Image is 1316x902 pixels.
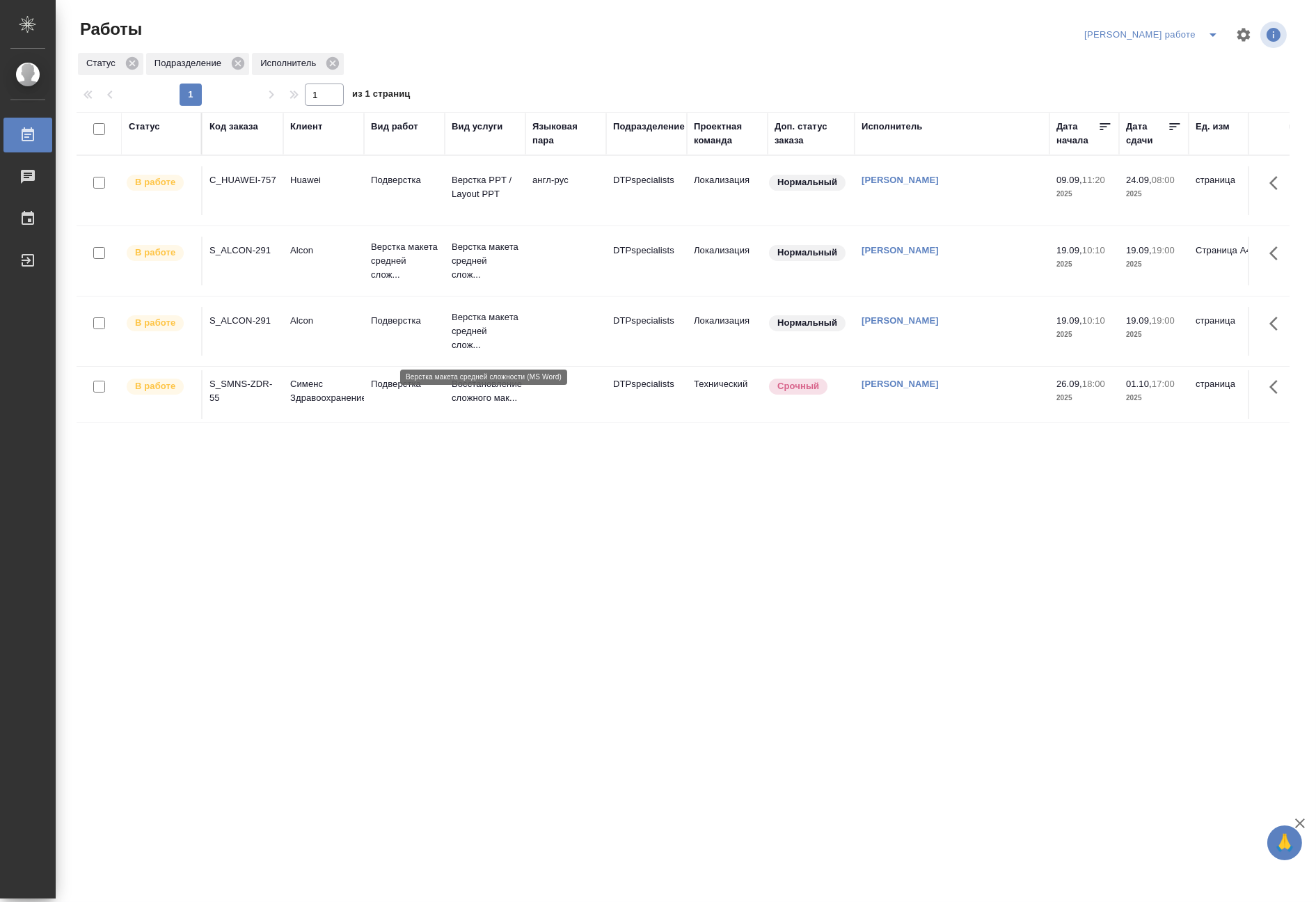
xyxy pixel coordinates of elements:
div: Статус [129,120,160,134]
button: Здесь прячутся важные кнопки [1261,166,1294,200]
div: Проектная команда [694,120,761,148]
p: В работе [135,175,175,189]
p: Нормальный [777,175,837,189]
p: В работе [135,246,175,260]
div: Исполнитель выполняет работу [125,244,194,262]
p: Подверстка [371,377,438,391]
div: Исполнитель [252,53,344,75]
a: [PERSON_NAME] [862,175,939,185]
p: Восстановление сложного мак... [452,377,518,405]
p: Alcon [290,244,357,258]
p: 2025 [1126,391,1182,405]
p: 10:10 [1082,245,1105,255]
p: Alcon [290,314,357,328]
div: Исполнитель [862,120,923,134]
td: англ-рус [525,166,606,215]
p: Нормальный [777,246,837,260]
p: 19.09, [1126,245,1152,255]
div: Вид работ [371,120,418,134]
div: Клиент [290,120,322,134]
div: Доп. статус заказа [775,120,848,148]
p: 2025 [1056,391,1112,405]
div: S_SMNS-ZDR-55 [209,377,276,405]
div: Дата начала [1056,120,1098,148]
div: Дата сдачи [1126,120,1168,148]
button: Здесь прячутся важные кнопки [1261,237,1294,270]
span: 🙏 [1273,828,1297,857]
div: Языковая пара [532,120,599,148]
div: Ед. изм [1196,120,1230,134]
p: Верстка PPT / Layout PPT [452,173,518,201]
p: Huawei [290,173,357,187]
button: Здесь прячутся важные кнопки [1261,370,1294,404]
td: страница [1189,307,1269,356]
div: Исполнитель выполняет работу [125,377,194,396]
p: Нормальный [777,316,837,330]
p: 17:00 [1152,379,1175,389]
p: 08:00 [1152,175,1175,185]
div: C_HUAWEI-757 [209,173,276,187]
div: Подразделение [146,53,249,75]
p: Верстка макета средней слож... [371,240,438,282]
p: 19.09, [1056,315,1082,326]
div: Подразделение [613,120,685,134]
td: Локализация [687,166,768,215]
p: 19.09, [1126,315,1152,326]
span: Работы [77,18,142,40]
p: Подверстка [371,314,438,328]
p: Сименс Здравоохранение [290,377,357,405]
p: 2025 [1126,258,1182,271]
p: 11:20 [1082,175,1105,185]
p: 19.09, [1056,245,1082,255]
td: DTPspecialists [606,166,687,215]
p: Верстка макета средней слож... [452,310,518,352]
p: 19:00 [1152,315,1175,326]
p: 2025 [1056,328,1112,342]
div: S_ALCON-291 [209,314,276,328]
div: Код заказа [209,120,258,134]
div: split button [1081,24,1227,46]
td: DTPspecialists [606,237,687,285]
div: Статус [78,53,143,75]
td: Технический [687,370,768,419]
p: 09.09, [1056,175,1082,185]
p: Статус [86,56,120,70]
span: Настроить таблицу [1227,18,1260,52]
p: 01.10, [1126,379,1152,389]
p: 2025 [1056,187,1112,201]
span: из 1 страниц [352,86,411,106]
div: Исполнитель выполняет работу [125,173,194,192]
p: 2025 [1056,258,1112,271]
p: Срочный [777,379,819,393]
div: Исполнитель выполняет работу [125,314,194,333]
td: Страница А4 [1189,237,1269,285]
p: 10:10 [1082,315,1105,326]
a: [PERSON_NAME] [862,379,939,389]
td: DTPspecialists [606,307,687,356]
p: В работе [135,316,175,330]
p: Подразделение [154,56,226,70]
p: Исполнитель [260,56,321,70]
p: 18:00 [1082,379,1105,389]
p: 2025 [1126,328,1182,342]
button: 🙏 [1267,825,1302,860]
td: DTPspecialists [606,370,687,419]
p: 19:00 [1152,245,1175,255]
a: [PERSON_NAME] [862,245,939,255]
div: S_ALCON-291 [209,244,276,258]
div: Вид услуги [452,120,503,134]
td: страница [1189,370,1269,419]
td: Локализация [687,237,768,285]
p: В работе [135,379,175,393]
span: Посмотреть информацию [1260,22,1290,48]
td: страница [1189,166,1269,215]
a: [PERSON_NAME] [862,315,939,326]
td: Локализация [687,307,768,356]
p: 24.09, [1126,175,1152,185]
p: Верстка макета средней слож... [452,240,518,282]
p: Подверстка [371,173,438,187]
p: 2025 [1126,187,1182,201]
p: 26.09, [1056,379,1082,389]
button: Здесь прячутся важные кнопки [1261,307,1294,340]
